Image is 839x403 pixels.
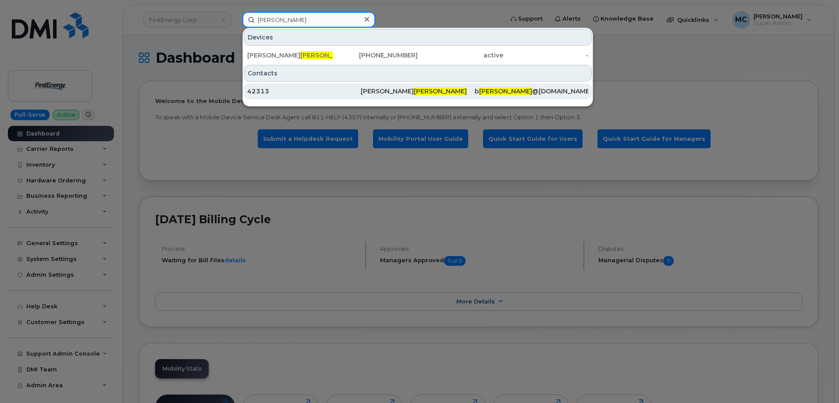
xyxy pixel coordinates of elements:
div: [PERSON_NAME] [361,87,474,96]
div: - [503,51,589,60]
span: [PERSON_NAME] [414,87,467,95]
a: [PERSON_NAME][PERSON_NAME][PHONE_NUMBER]active- [244,47,592,63]
div: b @[DOMAIN_NAME] [475,87,588,96]
a: 42313[PERSON_NAME][PERSON_NAME]b[PERSON_NAME]@[DOMAIN_NAME] [244,83,592,99]
div: [PHONE_NUMBER] [333,51,418,60]
div: 42313 [247,87,361,96]
div: active [418,51,503,60]
div: [PERSON_NAME] [247,51,333,60]
span: [PERSON_NAME] [300,51,353,59]
div: Contacts [244,65,592,82]
span: [PERSON_NAME] [479,87,532,95]
iframe: Messenger Launcher [801,365,832,396]
div: Devices [244,29,592,46]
